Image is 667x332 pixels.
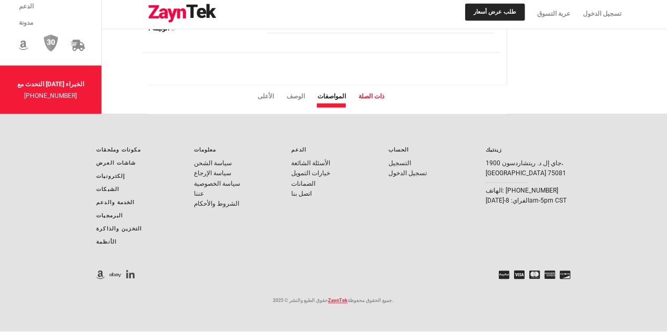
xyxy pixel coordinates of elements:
a: عربة التسوق [531,3,577,25]
li: المواصفات [317,92,358,102]
a: سياسة الشحن [194,160,232,167]
a: سياسة الإرجاع [194,170,231,177]
li: زينتيك على الأمازون [97,270,105,282]
li: زينتيك على موقع ئي باي [105,270,122,282]
li: أميكس [540,270,556,282]
a: الخدمة والدعم [97,200,135,206]
a: عننا [194,190,204,198]
a: الشروط والأحكام [194,200,239,208]
li: ذات الصلة [358,92,397,102]
p: الحساب [388,146,473,156]
a: شاشات العرض [97,160,136,166]
a: اتصل بنا [291,190,312,198]
li: ربطIn [122,270,135,282]
a: التسجيل [388,160,411,167]
img: سياسة إرجاع 30 يوم [44,35,58,53]
a: الشبكات [97,187,119,193]
p: الدعم [291,146,376,156]
p: معلومات [194,146,279,156]
a: خيارات التمويل [291,170,330,177]
a: الأسئلة الشائعة [291,160,330,167]
p: زينتيك [486,146,570,156]
li: الوصف [286,92,317,102]
li: باي بال [495,270,510,282]
li: فيزا [510,270,525,282]
li: ماستركارد [525,270,540,282]
span: عربة التسوق [538,10,571,17]
a: ZaynTek [329,298,348,304]
a: الهاتف: [PHONE_NUMBER] [486,187,558,195]
a: البرمجيات [97,213,123,219]
a: التخزين والذاكرة [97,226,142,232]
a: سياسة الخصوصية [194,180,240,188]
img: شعار [148,4,217,23]
a: الضمانات [291,180,315,188]
strong: التحدث مع [DATE] الخبراء [17,81,84,88]
a: إلكترونيات [97,174,125,179]
a: مكونات وملحقات [97,147,141,153]
a: طلب عرض أسعار [465,4,525,21]
a: الأنظمة [97,239,117,245]
small: حقوق الطبع والنشر © 2025 جميع الحقوق محفوظة. [273,298,394,304]
a: تسجيل الدخول [577,3,622,25]
a: [PHONE_NUMBER] [25,92,77,99]
li: الأعلى [258,92,286,102]
span: مدونة [19,19,33,27]
a: تسجيل الدخول [388,170,427,177]
span: الدعم [19,3,34,10]
li: اكتشاف [556,270,571,282]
